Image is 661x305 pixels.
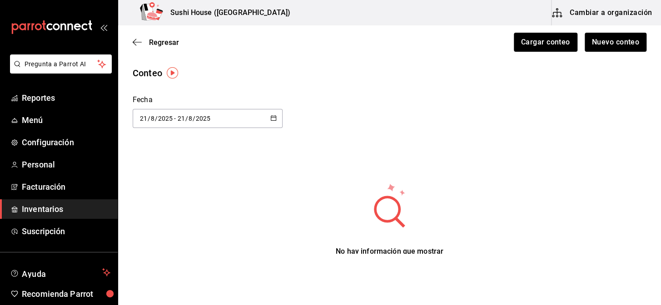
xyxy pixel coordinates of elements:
h3: Sushi House ([GEOGRAPHIC_DATA]) [163,7,290,18]
span: Reportes [22,92,110,104]
span: / [148,115,150,122]
div: No hay información que mostrar [320,246,459,257]
span: / [193,115,195,122]
img: Tooltip marker [167,67,178,79]
span: Menú [22,114,110,126]
span: Ayuda [22,267,99,278]
span: Regresar [149,38,179,47]
span: Inventarios [22,203,110,215]
input: Month [188,115,193,122]
span: Pregunta a Parrot AI [25,59,98,69]
input: Day [177,115,185,122]
span: / [185,115,188,122]
div: Fecha [133,94,283,105]
input: Year [158,115,173,122]
button: Pregunta a Parrot AI [10,54,112,74]
span: Facturación [22,181,110,193]
button: open_drawer_menu [100,24,107,31]
button: Nuevo conteo [585,33,647,52]
input: Month [150,115,155,122]
span: Personal [22,158,110,171]
a: Pregunta a Parrot AI [6,66,112,75]
span: Configuración [22,136,110,148]
span: - [174,115,176,122]
div: Conteo [133,66,162,80]
span: / [155,115,158,122]
span: Recomienda Parrot [22,288,110,300]
button: Regresar [133,38,179,47]
button: Cargar conteo [514,33,577,52]
input: Day [139,115,148,122]
input: Year [195,115,211,122]
span: Suscripción [22,225,110,237]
